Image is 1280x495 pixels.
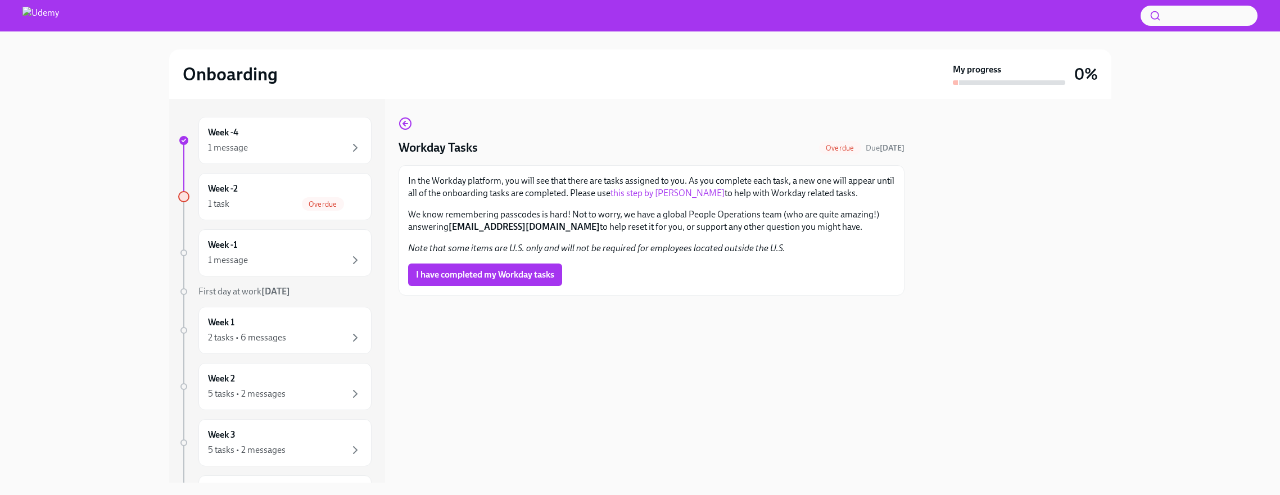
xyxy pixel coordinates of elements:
[208,254,248,266] div: 1 message
[208,239,237,251] h6: Week -1
[208,373,235,385] h6: Week 2
[208,316,234,329] h6: Week 1
[399,139,478,156] h4: Workday Tasks
[178,285,372,298] a: First day at work[DATE]
[408,264,562,286] button: I have completed my Workday tasks
[408,208,895,233] p: We know remembering passcodes is hard! Not to worry, we have a global People Operations team (who...
[178,229,372,276] a: Week -11 message
[183,63,278,85] h2: Onboarding
[866,143,904,153] span: September 2nd, 2025 10:00
[449,221,600,232] strong: [EMAIL_ADDRESS][DOMAIN_NAME]
[208,429,236,441] h6: Week 3
[22,7,59,25] img: Udemy
[208,198,229,210] div: 1 task
[208,331,286,344] div: 2 tasks • 6 messages
[408,243,785,253] em: Note that some items are U.S. only and will not be required for employees located outside the U.S.
[208,444,286,456] div: 5 tasks • 2 messages
[178,363,372,410] a: Week 25 tasks • 2 messages
[416,269,554,280] span: I have completed my Workday tasks
[953,63,1001,76] strong: My progress
[178,419,372,466] a: Week 35 tasks • 2 messages
[208,142,248,154] div: 1 message
[178,117,372,164] a: Week -41 message
[819,144,861,152] span: Overdue
[1074,64,1098,84] h3: 0%
[302,200,343,208] span: Overdue
[408,175,895,199] p: In the Workday platform, you will see that there are tasks assigned to you. As you complete each ...
[866,143,904,153] span: Due
[208,388,286,400] div: 5 tasks • 2 messages
[208,126,238,139] h6: Week -4
[208,183,238,195] h6: Week -2
[178,307,372,354] a: Week 12 tasks • 6 messages
[610,188,725,198] a: this step by [PERSON_NAME]
[178,173,372,220] a: Week -21 taskOverdue
[198,286,290,297] span: First day at work
[261,286,290,297] strong: [DATE]
[880,143,904,153] strong: [DATE]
